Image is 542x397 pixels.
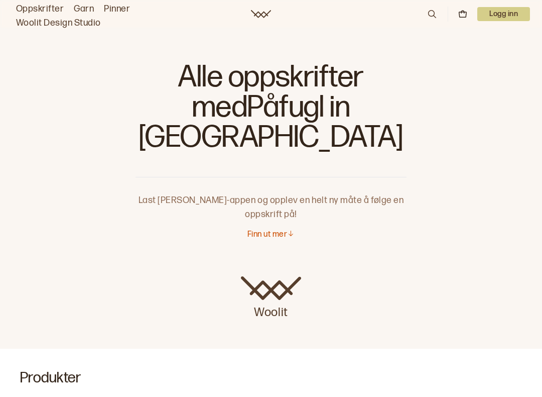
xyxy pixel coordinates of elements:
a: Pinner [104,2,130,16]
a: Oppskrifter [16,2,64,16]
a: Woolit Design Studio [16,16,101,30]
p: Woolit [241,301,301,321]
a: Woolit [251,10,271,18]
h1: Alle oppskrifter med Påfugl in [GEOGRAPHIC_DATA] [135,60,406,161]
img: Woolit [241,276,301,301]
button: Finn ut mer [247,230,295,240]
a: Garn [74,2,94,16]
p: Logg inn [477,7,530,21]
p: Finn ut mer [247,230,287,240]
button: User dropdown [477,7,530,21]
a: Woolit [241,276,301,321]
p: Last [PERSON_NAME]-appen og opplev en helt ny måte å følge en oppskrift på! [135,177,406,222]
